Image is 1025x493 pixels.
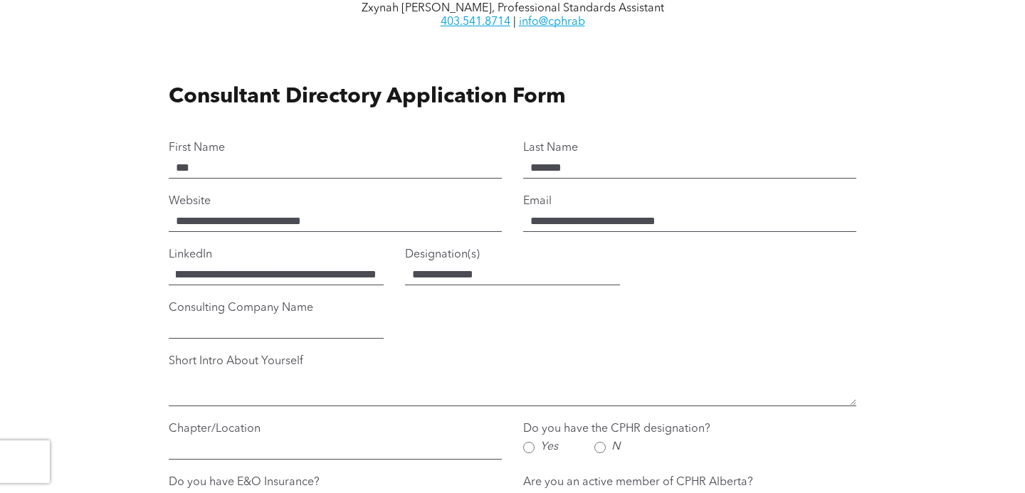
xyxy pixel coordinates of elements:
input: N [594,442,606,453]
a: 403.541.8714 [441,16,510,28]
span: Zxynah [PERSON_NAME], Professional Standards Assistant [362,3,664,14]
label: Consulting Company Name [169,302,384,315]
label: First Name [169,142,502,155]
label: Short Intro About Yourself [169,355,856,369]
label: Website [169,195,502,208]
label: Designation(s) [405,248,620,262]
span: Yes [540,440,558,454]
input: Yes [523,442,535,453]
h3: Consultant Directory Application Form [158,84,866,110]
span: | [513,16,516,28]
label: Chapter/Location [169,423,502,436]
label: Do you have the CPHR designation? [523,423,738,436]
label: Last Name [523,142,856,155]
label: Are you an active member of CPHR Alberta? [523,476,856,489]
label: LinkedIn [169,248,384,262]
label: Do you have E&O Insurance? [169,476,502,489]
a: info@cphrab [519,16,585,28]
label: Email [523,195,856,208]
span: N [611,440,620,454]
